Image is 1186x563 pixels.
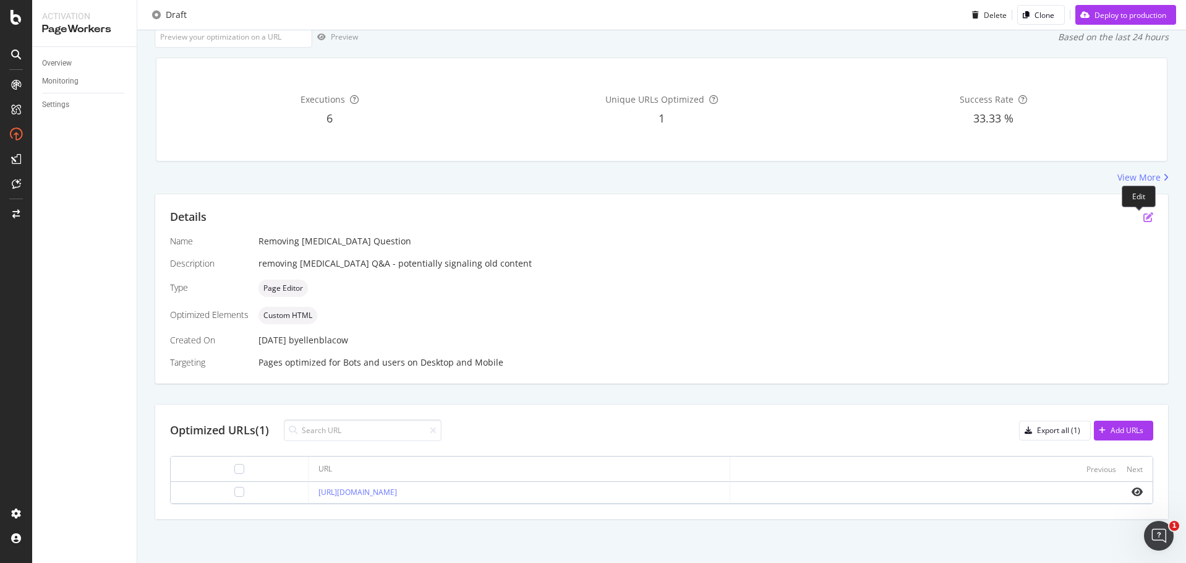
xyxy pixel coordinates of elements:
[284,419,442,441] input: Search URL
[258,235,1153,247] div: Removing [MEDICAL_DATA] Question
[166,9,187,21] div: Draft
[1127,464,1143,475] div: Next
[420,356,503,369] div: Desktop and Mobile
[343,356,405,369] div: Bots and users
[170,334,249,346] div: Created On
[42,10,127,22] div: Activation
[1111,425,1143,436] div: Add URLs
[42,57,72,70] div: Overview
[960,93,1013,105] span: Success Rate
[42,75,128,88] a: Monitoring
[1143,212,1153,222] div: pen-to-square
[1086,464,1116,475] div: Previous
[1144,521,1174,551] iframe: Intercom live chat
[318,487,397,497] a: [URL][DOMAIN_NAME]
[326,111,333,126] span: 6
[170,356,249,369] div: Targeting
[973,111,1013,126] span: 33.33 %
[301,93,345,105] span: Executions
[258,334,1153,346] div: [DATE]
[659,111,665,126] span: 1
[1122,186,1156,207] div: Edit
[967,5,1007,25] button: Delete
[258,356,1153,369] div: Pages optimized for on
[1132,487,1143,497] i: eye
[1017,5,1065,25] button: Clone
[258,257,1153,270] div: removing [MEDICAL_DATA] Q&A - potentially signaling old content
[1169,521,1179,531] span: 1
[170,257,249,270] div: Description
[318,463,332,475] div: URL
[170,281,249,294] div: Type
[1117,171,1161,184] div: View More
[42,98,128,111] a: Settings
[170,309,249,321] div: Optimized Elements
[42,75,79,88] div: Monitoring
[1075,5,1176,25] button: Deploy to production
[42,98,69,111] div: Settings
[42,22,127,37] div: PageWorkers
[1094,421,1153,441] button: Add URLs
[1086,462,1116,476] button: Previous
[1127,462,1143,476] button: Next
[605,93,704,105] span: Unique URLs Optimized
[289,334,348,346] div: by ellenblacow
[42,57,128,70] a: Overview
[1037,425,1080,436] div: Export all (1)
[263,285,303,292] span: Page Editor
[170,423,269,439] div: Optimized URLs (1)
[1019,421,1091,441] button: Export all (1)
[331,32,358,42] div: Preview
[170,235,249,247] div: Name
[258,307,317,324] div: neutral label
[1094,9,1166,20] div: Deploy to production
[984,9,1007,20] div: Delete
[155,26,312,48] input: Preview your optimization on a URL
[1058,31,1169,43] div: Based on the last 24 hours
[263,312,312,319] span: Custom HTML
[170,209,207,225] div: Details
[1117,171,1169,184] a: View More
[312,27,358,47] button: Preview
[258,280,308,297] div: neutral label
[1035,9,1054,20] div: Clone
